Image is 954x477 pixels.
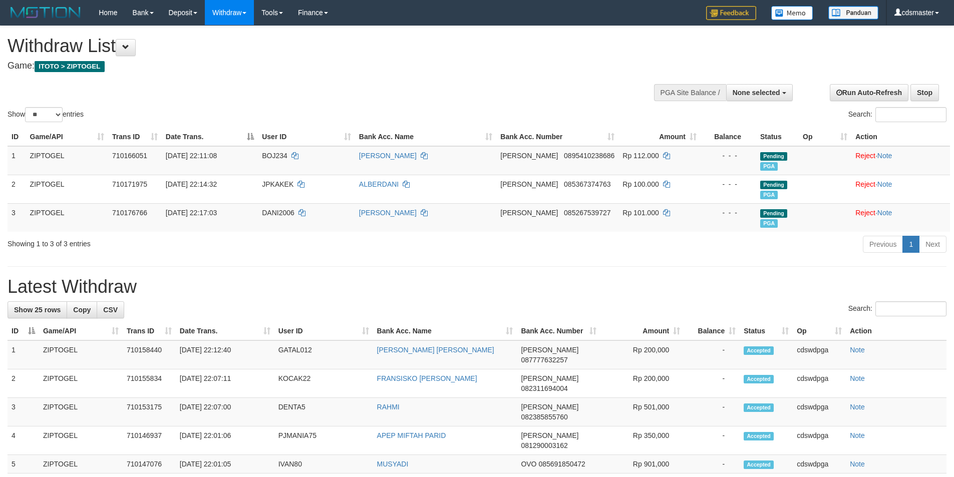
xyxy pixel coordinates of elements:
[8,61,626,71] h4: Game:
[521,403,578,411] span: [PERSON_NAME]
[705,208,752,218] div: - - -
[8,36,626,56] h1: Withdraw List
[274,455,373,473] td: IVAN80
[26,175,108,203] td: ZIPTOGEL
[701,128,756,146] th: Balance
[8,398,39,426] td: 3
[600,340,684,369] td: Rp 200,000
[521,431,578,439] span: [PERSON_NAME]
[176,369,274,398] td: [DATE] 22:07:11
[744,346,774,355] span: Accepted
[828,6,878,20] img: panduan.png
[26,146,108,175] td: ZIPTOGEL
[26,128,108,146] th: Game/API: activate to sort column ascending
[258,128,355,146] th: User ID: activate to sort column ascending
[521,441,567,449] span: Copy 081290003162 to clipboard
[771,6,813,20] img: Button%20Memo.svg
[760,191,778,199] span: Marked by cdswdpga
[760,152,787,161] span: Pending
[496,128,618,146] th: Bank Acc. Number: activate to sort column ascending
[8,203,26,232] td: 3
[262,180,293,188] span: JPKAKEK
[622,180,659,188] span: Rp 100.000
[500,180,558,188] span: [PERSON_NAME]
[793,426,846,455] td: cdswdpga
[851,146,950,175] td: ·
[877,180,892,188] a: Note
[8,107,84,122] label: Show entries
[793,398,846,426] td: cdswdpga
[851,203,950,232] td: ·
[112,180,147,188] span: 710171975
[274,426,373,455] td: PJMANIA75
[359,180,399,188] a: ALBERDANI
[705,179,752,189] div: - - -
[850,403,865,411] a: Note
[848,107,946,122] label: Search:
[377,374,477,382] a: FRANSISKO [PERSON_NAME]
[564,209,610,217] span: Copy 085267539727 to clipboard
[500,152,558,160] span: [PERSON_NAME]
[760,181,787,189] span: Pending
[8,5,84,20] img: MOTION_logo.png
[600,398,684,426] td: Rp 501,000
[706,6,756,20] img: Feedback.jpg
[600,369,684,398] td: Rp 200,000
[39,398,123,426] td: ZIPTOGEL
[123,398,176,426] td: 710153175
[8,322,39,340] th: ID: activate to sort column descending
[176,322,274,340] th: Date Trans.: activate to sort column ascending
[8,277,946,297] h1: Latest Withdraw
[855,152,875,160] a: Reject
[103,306,118,314] span: CSV
[97,301,124,318] a: CSV
[8,340,39,369] td: 1
[744,460,774,469] span: Accepted
[8,369,39,398] td: 2
[176,340,274,369] td: [DATE] 22:12:40
[600,455,684,473] td: Rp 901,000
[39,455,123,473] td: ZIPTOGEL
[600,426,684,455] td: Rp 350,000
[39,369,123,398] td: ZIPTOGEL
[733,89,780,97] span: None selected
[39,340,123,369] td: ZIPTOGEL
[622,209,659,217] span: Rp 101.000
[726,84,793,101] button: None selected
[162,128,258,146] th: Date Trans.: activate to sort column descending
[830,84,908,101] a: Run Auto-Refresh
[274,322,373,340] th: User ID: activate to sort column ascending
[877,209,892,217] a: Note
[8,146,26,175] td: 1
[850,431,865,439] a: Note
[919,236,946,253] a: Next
[14,306,61,314] span: Show 25 rows
[744,375,774,383] span: Accepted
[176,455,274,473] td: [DATE] 22:01:05
[517,322,600,340] th: Bank Acc. Number: activate to sort column ascending
[799,128,851,146] th: Op: activate to sort column ascending
[176,398,274,426] td: [DATE] 22:07:00
[73,306,91,314] span: Copy
[850,346,865,354] a: Note
[521,413,567,421] span: Copy 082385855760 to clipboard
[166,180,217,188] span: [DATE] 22:14:32
[123,455,176,473] td: 710147076
[262,209,294,217] span: DANI2006
[355,128,496,146] th: Bank Acc. Name: activate to sort column ascending
[26,203,108,232] td: ZIPTOGEL
[359,209,417,217] a: [PERSON_NAME]
[760,162,778,171] span: Marked by cdswdpga
[8,455,39,473] td: 5
[793,455,846,473] td: cdswdpga
[793,369,846,398] td: cdswdpga
[875,301,946,316] input: Search:
[166,209,217,217] span: [DATE] 22:17:03
[740,322,793,340] th: Status: activate to sort column ascending
[877,152,892,160] a: Note
[793,340,846,369] td: cdswdpga
[684,340,740,369] td: -
[622,152,659,160] span: Rp 112.000
[564,180,610,188] span: Copy 085367374763 to clipboard
[850,374,865,382] a: Note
